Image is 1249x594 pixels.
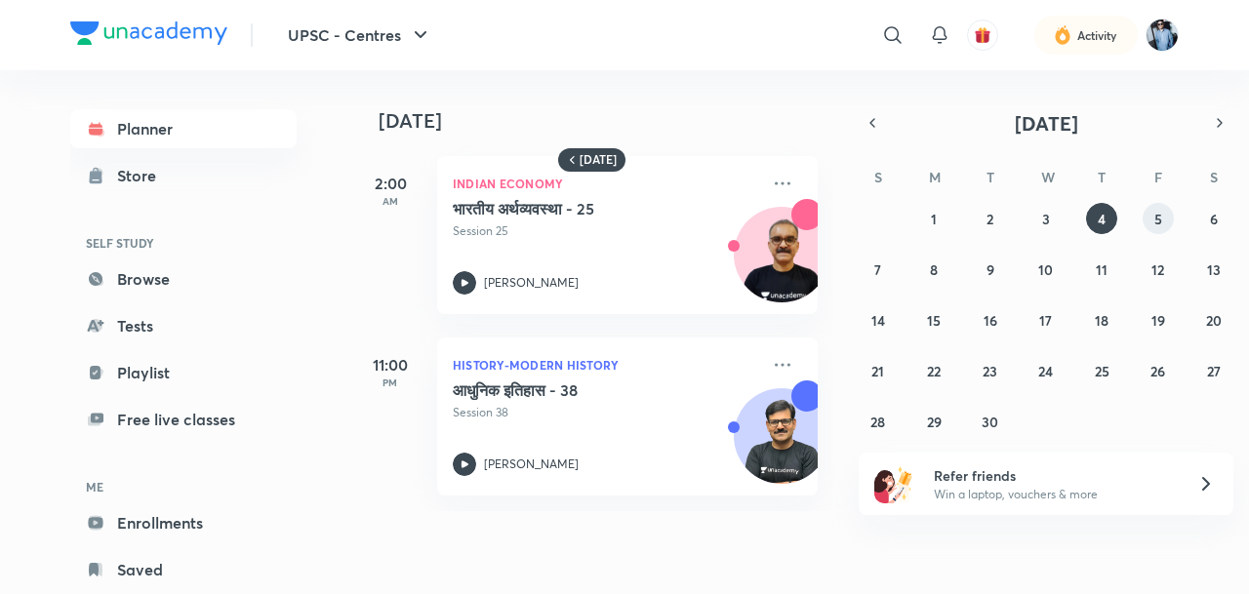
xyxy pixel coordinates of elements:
abbr: September 30, 2025 [982,413,998,431]
abbr: September 1, 2025 [931,210,937,228]
abbr: September 23, 2025 [983,362,997,380]
abbr: September 8, 2025 [930,260,938,279]
abbr: September 15, 2025 [927,311,941,330]
button: September 14, 2025 [863,304,894,336]
abbr: Tuesday [987,168,994,186]
button: September 5, 2025 [1143,203,1174,234]
h6: ME [70,470,297,503]
abbr: September 13, 2025 [1207,260,1221,279]
img: Avatar [735,218,828,311]
abbr: September 10, 2025 [1038,260,1053,279]
p: AM [351,195,429,207]
abbr: September 11, 2025 [1096,260,1108,279]
button: September 25, 2025 [1086,355,1117,386]
h5: 2:00 [351,172,429,195]
abbr: Thursday [1098,168,1106,186]
a: Free live classes [70,400,297,439]
p: Win a laptop, vouchers & more [934,486,1174,503]
img: activity [1054,23,1071,47]
button: September 3, 2025 [1030,203,1062,234]
abbr: Sunday [874,168,882,186]
abbr: September 19, 2025 [1151,311,1165,330]
button: September 8, 2025 [918,254,949,285]
abbr: September 9, 2025 [987,260,994,279]
p: Indian Economy [453,172,759,195]
a: Enrollments [70,503,297,542]
div: Store [117,164,168,187]
button: September 17, 2025 [1030,304,1062,336]
h4: [DATE] [379,109,837,133]
a: Browse [70,259,297,298]
abbr: September 4, 2025 [1098,210,1106,228]
abbr: September 21, 2025 [871,362,884,380]
abbr: September 29, 2025 [927,413,942,431]
button: September 24, 2025 [1030,355,1062,386]
abbr: September 25, 2025 [1095,362,1109,380]
abbr: September 18, 2025 [1095,311,1108,330]
a: Tests [70,306,297,345]
button: [DATE] [886,109,1206,137]
button: September 12, 2025 [1143,254,1174,285]
img: Shipu [1146,19,1179,52]
button: September 1, 2025 [918,203,949,234]
abbr: September 20, 2025 [1206,311,1222,330]
abbr: September 28, 2025 [870,413,885,431]
abbr: September 24, 2025 [1038,362,1053,380]
button: September 9, 2025 [975,254,1006,285]
button: September 23, 2025 [975,355,1006,386]
button: September 30, 2025 [975,406,1006,437]
p: [PERSON_NAME] [484,455,579,473]
button: September 28, 2025 [863,406,894,437]
p: PM [351,376,429,388]
h5: भारतीय अर्थव्यवस्था - 25 [453,199,696,218]
h6: [DATE] [580,152,617,168]
button: September 10, 2025 [1030,254,1062,285]
img: avatar [974,26,991,44]
a: Playlist [70,353,297,392]
abbr: September 27, 2025 [1207,362,1221,380]
span: [DATE] [1015,110,1078,137]
abbr: September 2, 2025 [987,210,993,228]
abbr: September 16, 2025 [984,311,997,330]
a: Store [70,156,297,195]
button: September 19, 2025 [1143,304,1174,336]
button: September 15, 2025 [918,304,949,336]
p: History-Modern History [453,353,759,376]
h6: Refer friends [934,465,1174,486]
button: September 20, 2025 [1198,304,1229,336]
img: referral [874,464,913,503]
button: September 18, 2025 [1086,304,1117,336]
button: September 4, 2025 [1086,203,1117,234]
button: September 13, 2025 [1198,254,1229,285]
button: September 7, 2025 [863,254,894,285]
img: Company Logo [70,21,227,45]
button: September 11, 2025 [1086,254,1117,285]
button: September 27, 2025 [1198,355,1229,386]
abbr: September 5, 2025 [1154,210,1162,228]
button: September 22, 2025 [918,355,949,386]
p: Session 25 [453,222,759,240]
button: September 2, 2025 [975,203,1006,234]
h5: आधुनिक इतिहास - 38 [453,380,696,400]
abbr: September 26, 2025 [1150,362,1165,380]
abbr: September 17, 2025 [1039,311,1052,330]
button: September 6, 2025 [1198,203,1229,234]
abbr: September 12, 2025 [1151,260,1164,279]
p: Session 38 [453,404,759,421]
img: Avatar [735,399,828,493]
abbr: Monday [929,168,941,186]
abbr: September 3, 2025 [1042,210,1050,228]
button: September 29, 2025 [918,406,949,437]
button: September 16, 2025 [975,304,1006,336]
abbr: September 6, 2025 [1210,210,1218,228]
p: [PERSON_NAME] [484,274,579,292]
abbr: Wednesday [1041,168,1055,186]
abbr: September 7, 2025 [874,260,881,279]
a: Saved [70,550,297,589]
button: September 26, 2025 [1143,355,1174,386]
a: Planner [70,109,297,148]
abbr: Friday [1154,168,1162,186]
button: UPSC - Centres [276,16,444,55]
button: September 21, 2025 [863,355,894,386]
button: avatar [967,20,998,51]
